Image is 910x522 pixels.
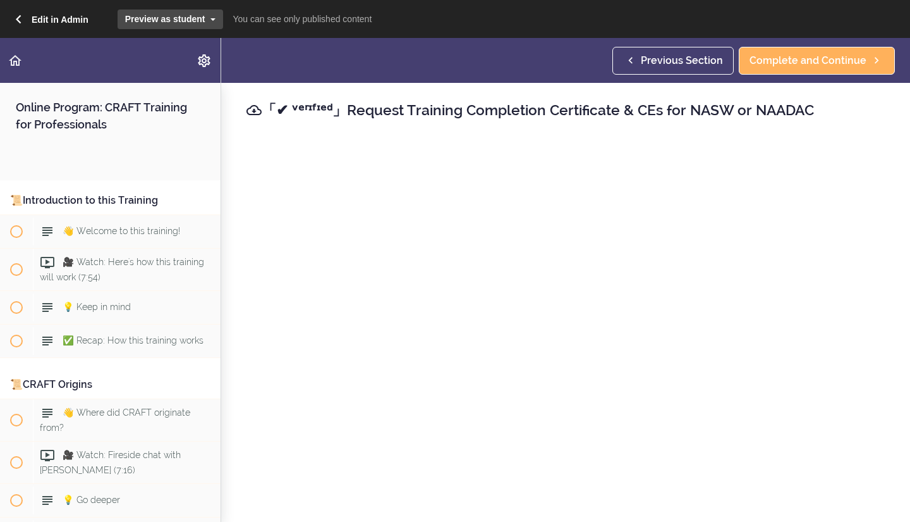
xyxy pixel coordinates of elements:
[40,407,190,432] span: 👋 Where did CRAFT originate from?
[197,53,212,68] svg: Settings Menu
[63,495,120,505] span: 💡 Go deeper
[118,9,223,29] a: Preview as student
[63,226,180,236] span: 👋 Welcome to this training!
[63,335,203,345] span: ✅ Recap: How this training works
[246,99,885,121] h2: 「✔ ᵛᵉʳᶦᶠᶦᵉᵈ」Request Training Completion Certificate & CEs for NASW or NAADAC
[641,53,723,68] span: Previous Section
[749,53,866,68] span: Complete and Continue
[40,257,204,282] span: 🎥 Watch: Here's how this training will work (7:54)
[233,13,372,25] p: You can see only published content
[189,38,221,83] a: Settings Menu
[63,302,131,312] span: 💡 Keep in mind
[739,47,895,75] a: Complete and Continue
[8,53,23,68] svg: Back to course curriculum
[612,47,734,75] a: Previous Section
[40,450,181,475] span: 🎥 Watch: Fireside chat with [PERSON_NAME] (7:16)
